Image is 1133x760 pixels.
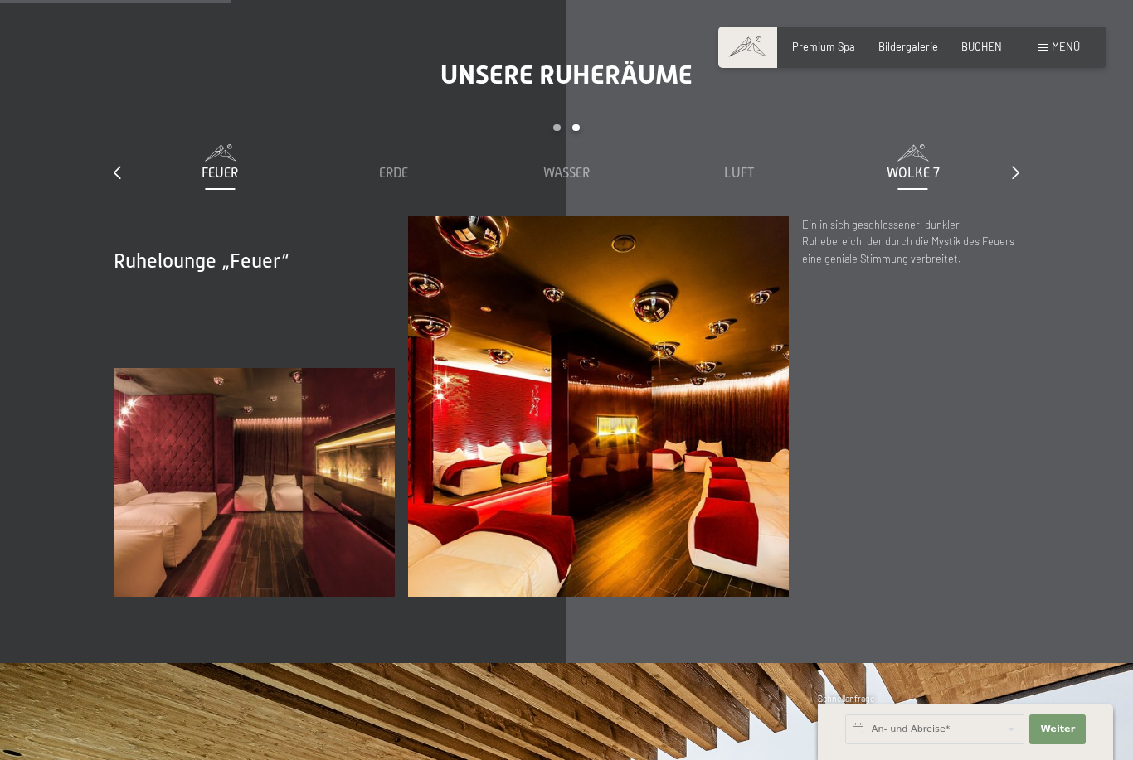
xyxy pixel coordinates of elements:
a: Premium Spa [792,40,855,53]
span: Ruhelounge „Feuer“ [114,249,289,272]
a: BUCHEN [961,40,1002,53]
span: Luft [724,166,755,181]
img: Ein Wellness-Urlaub in Südtirol – 7.700 m² Spa, 10 Saunen [408,216,789,597]
span: Wasser [543,166,590,181]
button: Weiter [1029,714,1086,744]
p: Ein in sich geschlossener, dunkler Ruhebereich, der durch die Mystik des Feuers eine geniale Stim... [802,216,1019,267]
a: Bildergalerie [878,40,938,53]
span: Menü [1052,40,1080,53]
div: Carousel Page 2 (Current Slide) [572,124,580,132]
span: Feuer [202,166,238,181]
div: Carousel Pagination [134,124,999,145]
span: Wolke 7 [887,166,940,181]
span: Erde [379,166,408,181]
span: Weiter [1040,723,1075,736]
div: Carousel Page 1 [553,124,561,132]
span: Unsere Ruheräume [440,59,693,90]
span: Schnellanfrage [818,694,875,704]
